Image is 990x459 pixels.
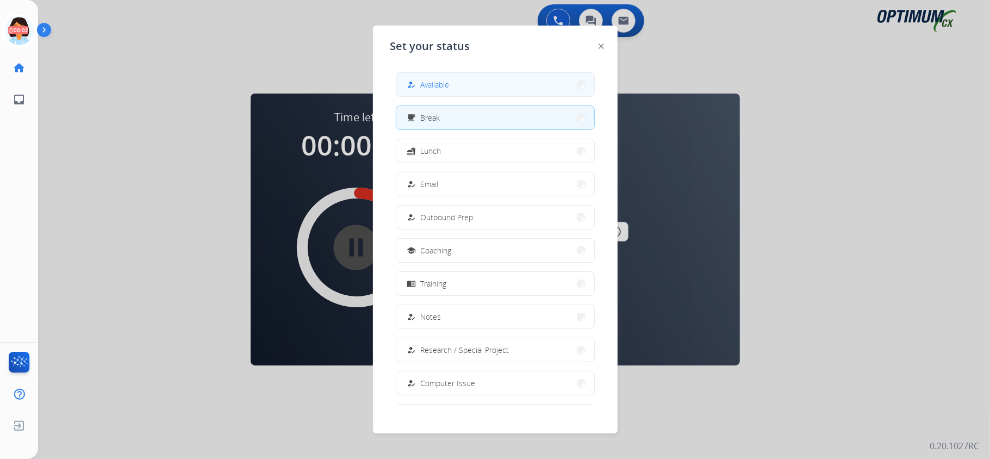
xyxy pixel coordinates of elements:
[390,39,470,54] span: Set your status
[421,311,441,322] span: Notes
[396,172,594,196] button: Email
[407,279,416,288] mat-icon: menu_book
[421,79,450,90] span: Available
[13,93,26,106] mat-icon: inbox
[421,377,476,389] span: Computer Issue
[396,73,594,96] button: Available
[421,145,441,157] span: Lunch
[599,44,604,49] img: close-button
[396,305,594,328] button: Notes
[396,371,594,395] button: Computer Issue
[396,206,594,229] button: Outbound Prep
[407,246,416,255] mat-icon: school
[396,338,594,362] button: Research / Special Project
[421,212,474,223] span: Outbound Prep
[396,272,594,295] button: Training
[13,61,26,75] mat-icon: home
[407,345,416,355] mat-icon: how_to_reg
[396,139,594,163] button: Lunch
[396,106,594,129] button: Break
[407,146,416,156] mat-icon: fastfood
[421,112,440,123] span: Break
[421,344,509,356] span: Research / Special Project
[421,178,439,190] span: Email
[421,278,447,289] span: Training
[407,113,416,122] mat-icon: free_breakfast
[407,213,416,222] mat-icon: how_to_reg
[396,405,594,428] button: Internet Issue
[407,179,416,189] mat-icon: how_to_reg
[421,245,452,256] span: Coaching
[407,80,416,89] mat-icon: how_to_reg
[396,239,594,262] button: Coaching
[407,312,416,321] mat-icon: how_to_reg
[930,439,979,452] p: 0.20.1027RC
[407,379,416,388] mat-icon: how_to_reg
